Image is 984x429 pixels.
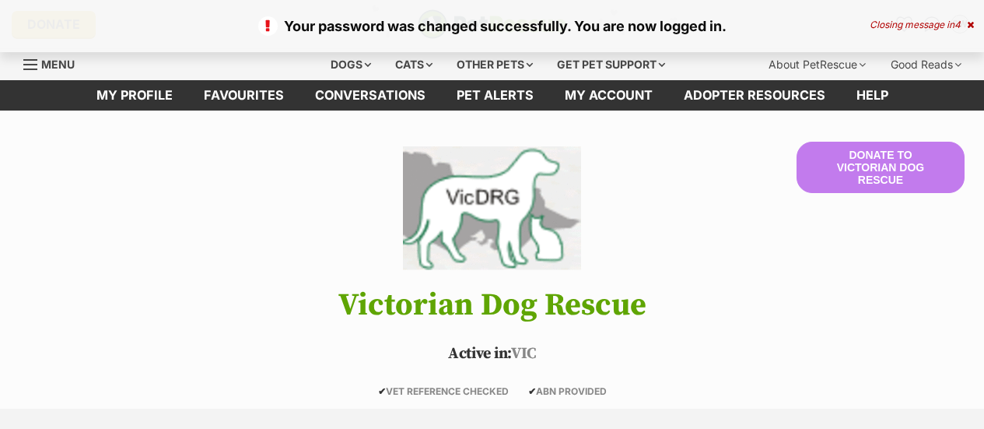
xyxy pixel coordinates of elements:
[448,344,511,364] span: Active in:
[880,49,972,80] div: Good Reads
[841,80,904,111] a: Help
[378,385,509,397] span: VET REFERENCE CHECKED
[528,385,607,397] span: ABN PROVIDED
[441,80,549,111] a: Pet alerts
[446,49,544,80] div: Other pets
[528,385,536,397] icon: ✔
[549,80,668,111] a: My account
[758,49,877,80] div: About PetRescue
[81,80,188,111] a: My profile
[188,80,299,111] a: Favourites
[320,49,382,80] div: Dogs
[378,385,386,397] icon: ✔
[668,80,841,111] a: Adopter resources
[797,142,965,193] button: Donate to Victorian Dog Rescue
[546,49,676,80] div: Get pet support
[41,58,75,71] span: Menu
[384,49,443,80] div: Cats
[299,80,441,111] a: conversations
[403,142,580,274] img: Victorian Dog Rescue
[23,49,86,77] a: Menu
